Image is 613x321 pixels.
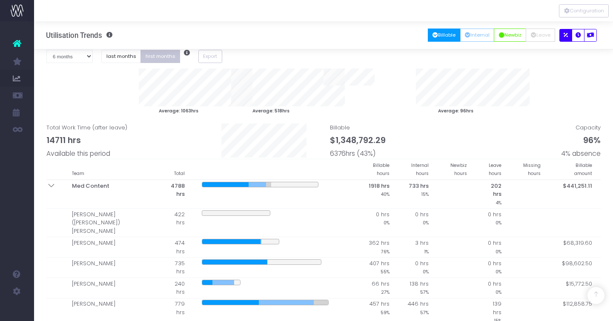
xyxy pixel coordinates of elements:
[408,300,429,308] span: 446 hrs
[376,210,390,219] span: 0 hrs
[428,29,461,42] button: Billable
[381,288,390,295] small: 27%
[494,29,526,42] button: Newbiz
[46,31,112,40] h3: Utilisation Trends
[372,280,390,288] span: 66 hrs
[174,169,185,177] small: Total
[561,123,601,159] span: Capacity
[561,149,601,158] span: 4% absence
[488,239,501,247] span: 0 hrs
[496,247,501,255] small: 0%
[410,280,429,288] span: 138 hrs
[523,161,541,177] small: Missing hours
[450,161,467,177] small: Newbiz hours
[559,4,609,17] div: Vertical button group
[381,247,390,255] small: 76%
[423,267,429,275] small: 0%
[549,237,601,258] td: $68,319.60
[574,161,592,177] small: Billable amount
[496,218,501,226] small: 0%
[559,4,609,17] button: Configuration
[423,218,429,226] small: 0%
[369,182,390,190] span: 1918 hrs
[460,29,495,42] button: Internal
[496,267,501,275] small: 0%
[252,106,289,114] small: Average: 518hrs
[11,304,23,317] img: images/default_profile_image.png
[370,300,390,308] span: 457 hrs
[46,149,110,158] span: Available this period
[101,50,141,63] button: last months
[159,208,193,237] td: 422 hrs
[489,161,501,177] small: Leave hours
[159,180,193,209] th: 4788 hrs
[370,259,390,268] span: 407 hrs
[140,50,180,63] button: first months
[488,280,501,288] span: 0 hrs
[373,161,390,177] small: Billable hours
[63,257,159,278] td: [PERSON_NAME]
[415,210,429,219] span: 0 hrs
[488,210,501,219] span: 0 hrs
[488,259,501,268] span: 0 hrs
[411,161,429,177] small: Internal hours
[496,288,501,295] small: 0%
[420,288,429,295] small: 57%
[72,169,84,177] small: Team
[484,300,501,316] span: 139 hrs
[384,218,390,226] small: 0%
[63,278,159,298] td: [PERSON_NAME]
[159,278,193,298] td: 240 hrs
[420,308,429,316] small: 57%
[63,208,159,237] td: [PERSON_NAME] ([PERSON_NAME]) [PERSON_NAME]
[46,123,127,159] span: Total Work Time (after leave)
[583,134,601,146] span: 96%
[330,134,386,146] span: $1,348,792.29
[415,259,429,268] span: 0 hrs
[381,267,390,275] small: 55%
[549,180,601,209] th: $441,251.11
[159,257,193,278] td: 735 hrs
[421,190,429,198] small: 15%
[330,123,386,159] span: Billable
[549,278,601,298] td: $15,772.50
[381,190,390,198] small: 40%
[159,106,198,114] small: Average: 1063hrs
[496,198,501,206] small: 4%
[198,50,222,63] button: Export
[415,239,429,247] span: 3 hrs
[159,237,193,258] td: 474 hrs
[46,134,81,146] span: 14711 hrs
[526,29,555,42] button: Leave
[484,182,501,198] span: 202 hrs
[63,180,159,209] th: Med Content
[438,106,473,114] small: Average: 96hrs
[424,247,429,255] small: 1%
[549,257,601,278] td: $98,602.50
[330,149,375,158] span: 6376hrs (43%)
[409,182,429,190] span: 733 hrs
[369,239,390,247] span: 362 hrs
[63,237,159,258] td: [PERSON_NAME]
[381,308,390,316] small: 59%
